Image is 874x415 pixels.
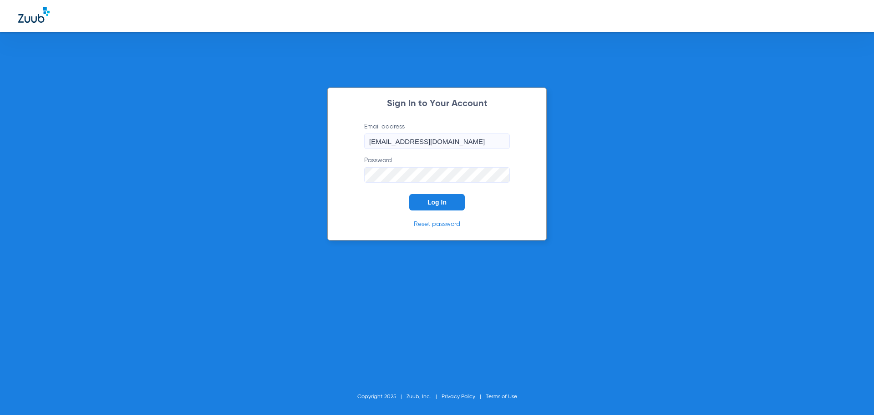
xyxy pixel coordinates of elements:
[486,394,517,400] a: Terms of Use
[351,99,523,108] h2: Sign In to Your Account
[357,392,407,401] li: Copyright 2025
[414,221,460,227] a: Reset password
[364,122,510,149] label: Email address
[407,392,442,401] li: Zuub, Inc.
[364,167,510,183] input: Password
[364,156,510,183] label: Password
[18,7,50,23] img: Zuub Logo
[364,133,510,149] input: Email address
[427,199,447,206] span: Log In
[409,194,465,210] button: Log In
[442,394,475,400] a: Privacy Policy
